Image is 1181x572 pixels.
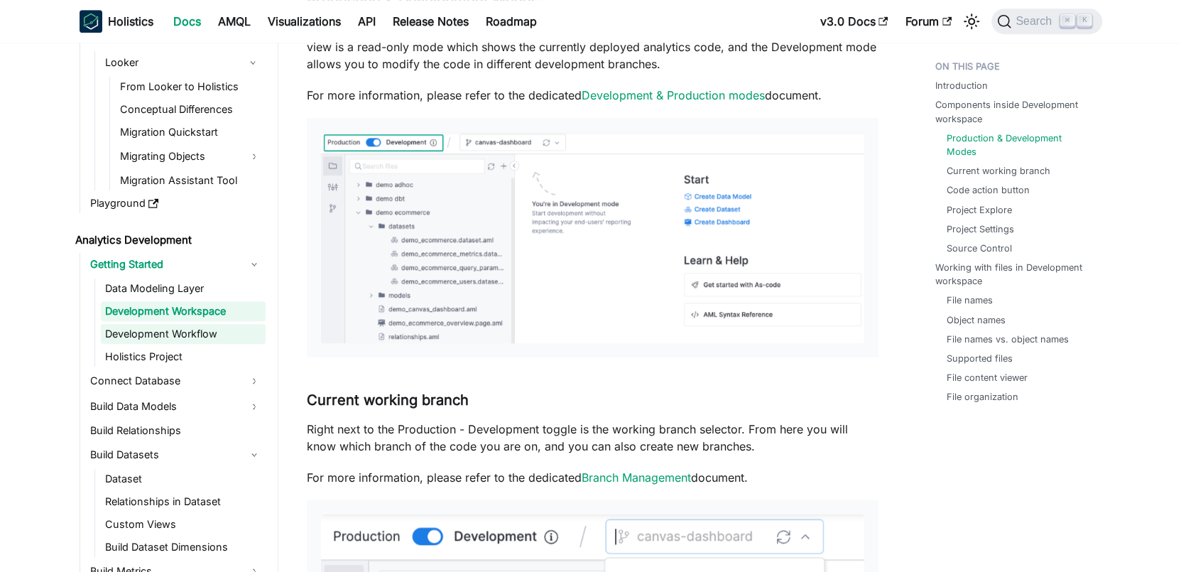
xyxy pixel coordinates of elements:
a: Introduction [935,79,988,92]
a: AMQL [209,10,259,33]
a: Build Datasets [86,443,266,466]
a: Conceptual Differences [116,99,266,119]
a: Dataset [101,469,266,489]
a: Development & Production modes [582,88,765,102]
p: For more information, please refer to the dedicated document. [307,87,878,104]
a: Migrating Objects [116,145,266,168]
a: Custom Views [101,514,266,534]
button: Search (Command+K) [991,9,1101,34]
a: Current working branch [947,164,1050,178]
a: Migration Quickstart [116,122,266,142]
a: Build Data Models [86,395,266,418]
a: Roadmap [477,10,545,33]
kbd: ⌘ [1060,14,1074,27]
a: File content viewer [947,371,1028,384]
a: Project Explore [947,203,1012,217]
kbd: K [1077,14,1092,27]
p: For more information, please refer to the dedicated document. [307,469,878,486]
a: Visualizations [259,10,349,33]
h3: Current working branch [307,392,878,409]
a: Migration Assistant Tool [116,171,266,190]
a: API [349,10,384,33]
button: Switch between dark and light mode (currently light mode) [960,10,983,33]
img: Holistics [80,10,102,33]
button: Collapse sidebar category 'Looker' [240,51,266,74]
a: HolisticsHolistics [80,10,153,33]
a: Release Notes [384,10,477,33]
a: Getting Started [86,253,266,276]
a: Holistics Project [101,347,266,367]
a: File names vs. object names [947,333,1069,346]
a: Build Dataset Dimensions [101,537,266,557]
a: Supported files [947,352,1013,365]
a: Object names [947,313,1006,327]
a: Working with files in Development workspace [935,261,1094,288]
a: Forum [897,10,960,33]
p: Right next to the Production - Development toggle is the working branch selector. From here you w... [307,421,878,455]
b: Holistics [108,13,153,30]
a: Source Control [947,242,1012,255]
a: Analytics Development [71,230,266,250]
a: Build Relationships [86,421,266,441]
a: Connect Database [86,369,266,392]
nav: Docs sidebar [65,43,278,572]
a: Code action button [947,183,1030,197]
a: Relationships in Dataset [101,492,266,512]
a: From Looker to Holistics [116,77,266,97]
a: Production & Development Modes [947,131,1088,158]
span: Search [1011,15,1060,28]
a: Branch Management [582,470,691,485]
a: Development Workspace [101,301,266,321]
a: Components inside Development workspace [935,98,1094,125]
p: On the top of the screen you will see the toggle between Production and Development modes. Produc... [307,21,878,72]
a: File names [947,293,993,307]
a: Data Modeling Layer [101,279,266,298]
a: Docs [165,10,209,33]
a: Development Workflow [101,324,266,344]
a: v3.0 Docs [812,10,897,33]
a: Project Settings [947,222,1014,236]
a: File organization [947,390,1018,404]
img: Studio Toggle Modes [321,132,864,343]
a: Playground [86,193,266,213]
a: Looker [101,51,240,74]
